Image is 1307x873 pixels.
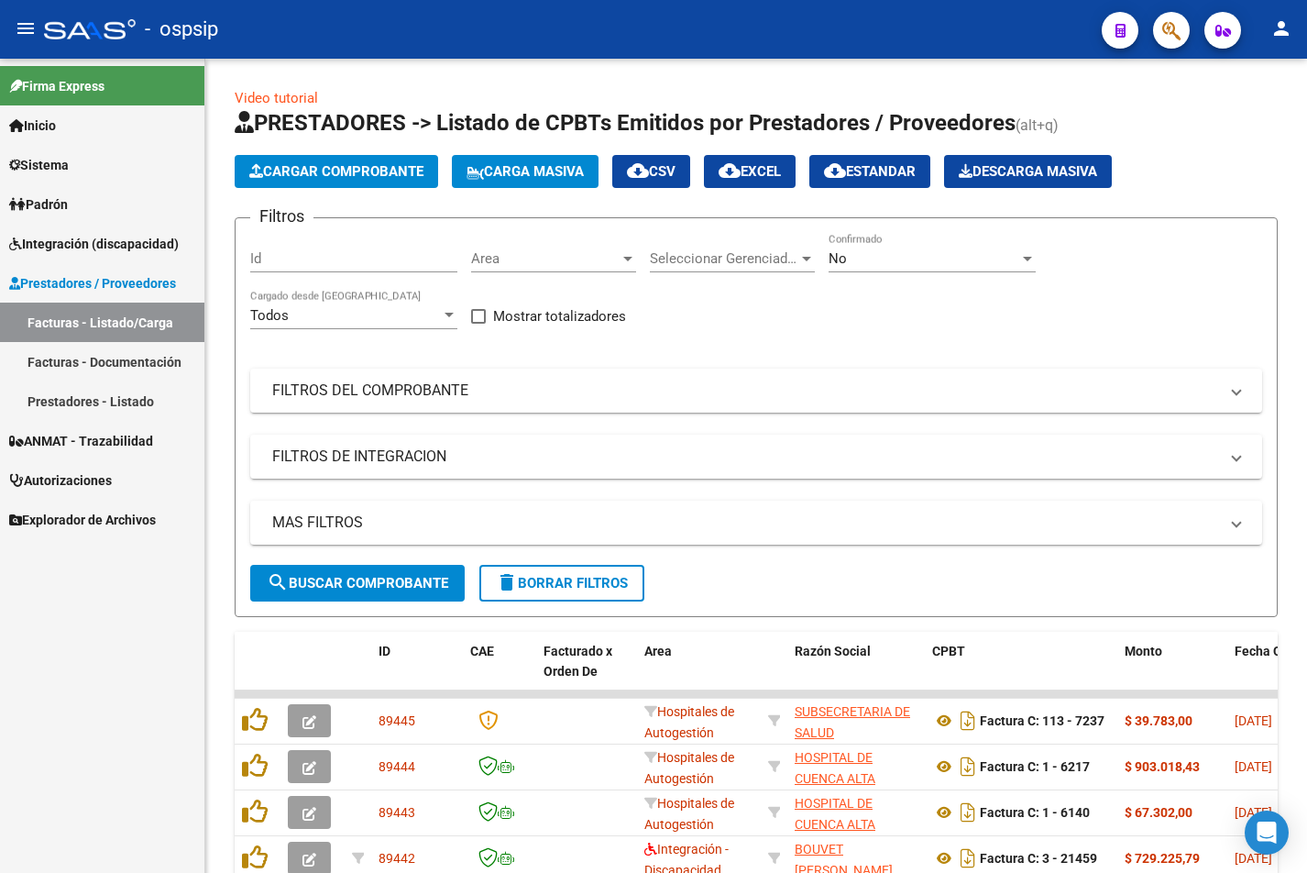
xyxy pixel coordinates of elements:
span: Prestadores / Proveedores [9,273,176,293]
datatable-header-cell: ID [371,632,463,713]
span: Buscar Comprobante [267,575,448,591]
span: Explorador de Archivos [9,510,156,530]
mat-icon: search [267,571,289,593]
span: Cargar Comprobante [249,163,423,180]
span: Firma Express [9,76,104,96]
datatable-header-cell: CPBT [925,632,1117,713]
span: Descarga Masiva [959,163,1097,180]
span: Autorizaciones [9,470,112,491]
span: Padrón [9,194,68,215]
span: 89444 [379,759,415,774]
span: Monto [1125,644,1162,658]
span: Seleccionar Gerenciador [650,250,798,267]
span: Fecha Cpbt [1235,644,1301,658]
div: Open Intercom Messenger [1245,811,1289,855]
mat-icon: delete [496,571,518,593]
datatable-header-cell: Facturado x Orden De [536,632,637,713]
h3: Filtros [250,204,313,229]
span: CPBT [932,644,965,658]
span: Carga Masiva [467,163,584,180]
app-download-masive: Descarga masiva de comprobantes (adjuntos) [944,155,1112,188]
span: Razón Social [795,644,871,658]
span: (alt+q) [1016,116,1059,134]
button: Estandar [809,155,930,188]
mat-icon: cloud_download [627,160,649,182]
datatable-header-cell: CAE [463,632,536,713]
mat-panel-title: FILTROS DEL COMPROBANTE [272,381,1218,401]
i: Descargar documento [956,798,980,827]
datatable-header-cell: Razón Social [787,632,925,713]
span: No [829,250,847,267]
span: Hospitales de Autogestión [644,796,734,832]
mat-icon: cloud_download [719,160,741,182]
strong: Factura C: 3 - 21459 [980,851,1097,866]
span: Area [644,644,672,658]
span: ID [379,644,390,658]
mat-icon: cloud_download [824,160,846,182]
button: Carga Masiva [452,155,599,188]
button: Cargar Comprobante [235,155,438,188]
span: Hospitales de Autogestión [644,750,734,786]
span: CAE [470,644,494,658]
span: Facturado x Orden De [544,644,612,680]
span: 89442 [379,851,415,866]
i: Descargar documento [956,752,980,781]
button: Borrar Filtros [479,565,644,602]
i: Descargar documento [956,844,980,873]
span: EXCEL [719,163,781,180]
span: [DATE] [1235,759,1272,774]
button: EXCEL [704,155,796,188]
button: CSV [612,155,690,188]
span: Hospitales de Autogestión [644,704,734,740]
button: Buscar Comprobante [250,565,465,602]
span: Inicio [9,116,56,136]
strong: Factura C: 113 - 7237 [980,713,1104,728]
strong: Factura C: 1 - 6140 [980,805,1090,820]
span: Sistema [9,155,69,175]
mat-panel-title: FILTROS DE INTEGRACION [272,447,1218,467]
span: Area [471,250,620,267]
mat-expansion-panel-header: FILTROS DEL COMPROBANTE [250,369,1262,413]
strong: $ 903.018,43 [1125,759,1200,774]
span: CSV [627,163,675,180]
i: Descargar documento [956,706,980,735]
span: [DATE] [1235,851,1272,866]
span: [DATE] [1235,713,1272,728]
span: ANMAT - Trazabilidad [9,431,153,451]
button: Descarga Masiva [944,155,1112,188]
datatable-header-cell: Area [637,632,761,713]
span: - ospsip [145,9,218,50]
strong: $ 729.225,79 [1125,851,1200,866]
mat-panel-title: MAS FILTROS [272,513,1218,533]
span: Borrar Filtros [496,575,628,591]
div: 30715080156 [795,747,917,786]
span: SUBSECRETARIA DE SALUD [795,704,910,740]
strong: $ 39.783,00 [1125,713,1192,728]
span: Mostrar totalizadores [493,305,626,327]
strong: Factura C: 1 - 6217 [980,759,1090,774]
span: Integración (discapacidad) [9,234,179,254]
span: PRESTADORES -> Listado de CPBTs Emitidos por Prestadores / Proveedores [235,110,1016,136]
span: Todos [250,307,289,324]
strong: $ 67.302,00 [1125,805,1192,820]
mat-expansion-panel-header: MAS FILTROS [250,501,1262,545]
span: 89445 [379,713,415,728]
mat-icon: person [1270,17,1292,39]
mat-icon: menu [15,17,37,39]
div: 30715080156 [795,793,917,832]
span: 89443 [379,805,415,820]
div: 30675068441 [795,702,917,740]
mat-expansion-panel-header: FILTROS DE INTEGRACION [250,435,1262,479]
a: Video tutorial [235,90,318,106]
datatable-header-cell: Monto [1117,632,1227,713]
span: [DATE] [1235,805,1272,820]
span: Estandar [824,163,916,180]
